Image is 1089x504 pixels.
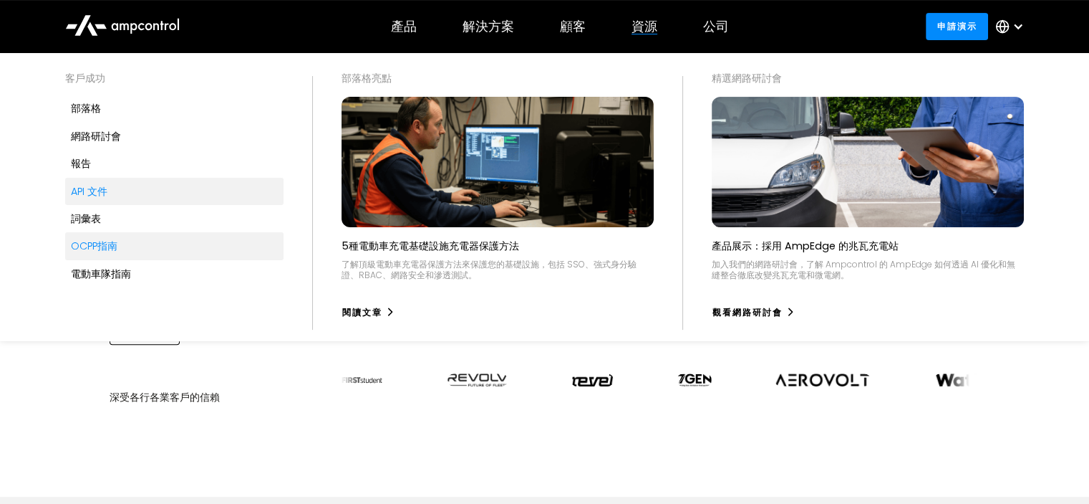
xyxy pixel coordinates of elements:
div: 產品 [391,19,417,34]
font: 部落格 [71,101,101,115]
a: 電動車隊指南 [65,260,284,287]
font: 加入我們的網路研討會，了解 Ampcontrol 的 AmpEdge 如何透過 AI 優化和無縫整合徹底改變兆瓦充電和微電網。 [712,258,1015,282]
font: OCPP指南 [71,239,117,253]
font: 產品展示：採用 AmpEdge 的兆瓦充電站 [712,239,899,253]
font: 顧客 [560,17,586,35]
font: 部落格亮點 [342,71,392,85]
font: 了解頂級電動車充電器保護方法來保護您的基礎設施，包括 SSO、強式身分驗證、RBAC、網路安全和滲透測試。 [342,258,637,282]
a: 詞彙表 [65,205,284,232]
div: 顧客 [560,19,586,34]
a: 閱讀文章 [342,301,395,324]
font: 精選網路研討會 [712,71,782,85]
font: 電動車隊指南 [71,267,131,281]
font: 客戶的信賴 [170,390,220,404]
a: 網路研討會 [65,123,284,150]
font: 解決方案 [463,17,514,35]
font: 詞彙表 [71,211,101,226]
font: 閱讀文章 [342,306,382,318]
font: 產品 [391,17,417,35]
font: 深受各行各業 [110,390,170,404]
font: 客戶成功 [65,71,105,85]
font: 報告 [71,156,91,171]
font: API 文件 [71,184,107,199]
a: 部落格 [65,95,284,122]
div: 公司 [703,19,729,34]
font: 觀看網路研討會 [712,306,783,318]
font: 公司 [703,17,729,35]
a: 報告 [65,150,284,177]
a: 觀看網路研討會 [712,301,795,324]
a: OCPP指南 [65,232,284,260]
div: 解決方案 [463,19,514,34]
font: 網路研討會 [71,129,121,143]
font: 5種電動車充電基礎設施充電器保護方法 [342,239,519,253]
div: 資源 [631,19,657,34]
a: 申請演示 [926,13,988,39]
font: 資源 [631,17,657,35]
a: API 文件 [65,178,284,205]
font: 申請演示 [936,20,977,32]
